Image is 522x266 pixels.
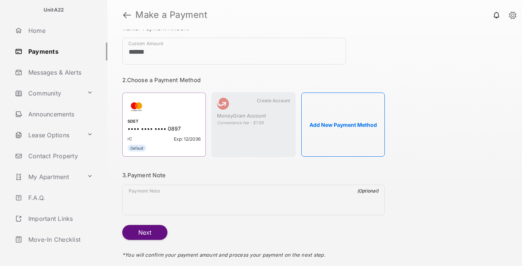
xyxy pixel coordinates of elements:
[12,105,107,123] a: Announcements
[217,113,290,120] div: MoneyGram Account
[257,98,290,103] span: Create Account
[12,22,107,40] a: Home
[12,210,96,228] a: Important Links
[128,119,201,125] div: SDET
[128,125,201,133] div: •••• •••• •••• 0897
[12,84,84,102] a: Community
[122,93,206,157] div: SDET•••• •••• •••• 0897rCExp: 12/2036Default
[12,231,107,248] a: Move-In Checklist
[44,6,64,14] p: UnitA22
[174,136,201,142] span: Exp: 12/2036
[12,126,84,144] a: Lease Options
[12,147,107,165] a: Contact Property
[122,225,167,240] button: Next
[301,93,385,157] button: Add New Payment Method
[12,63,107,81] a: Messages & Alerts
[128,136,132,142] span: rC
[12,189,107,207] a: F.A.Q.
[135,10,207,19] strong: Make a Payment
[12,168,84,186] a: My Apartment
[12,43,107,60] a: Payments
[122,240,385,265] div: * You will confirm your payment amount and process your payment on the next step.
[122,172,385,179] h3: 3. Payment Note
[122,76,385,84] h3: 2. Choose a Payment Method
[217,120,290,125] div: Convenience fee - $7.99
